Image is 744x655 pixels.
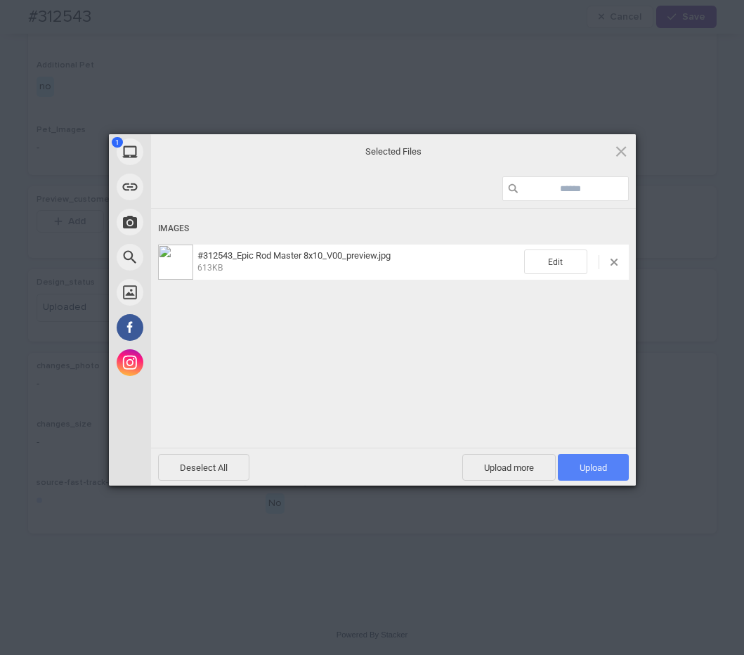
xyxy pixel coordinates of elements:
span: Upload more [462,454,556,481]
span: Upload [580,462,607,473]
img: 55bd0a0f-4390-4265-844b-34771c84ae62 [158,245,193,280]
div: My Device [109,134,278,169]
div: Link (URL) [109,169,278,205]
span: 1 [112,137,123,148]
div: Take Photo [109,205,278,240]
div: Facebook [109,310,278,345]
span: 613KB [197,263,223,273]
span: Upload [558,454,629,481]
span: Deselect All [158,454,249,481]
span: Edit [524,249,587,274]
div: Unsplash [109,275,278,310]
div: Images [158,216,629,242]
span: #312543_Epic Rod Master 8x10_V00_preview.jpg [197,250,391,261]
div: Web Search [109,240,278,275]
span: Click here or hit ESC to close picker [613,143,629,159]
span: Selected Files [253,145,534,158]
div: Instagram [109,345,278,380]
span: #312543_Epic Rod Master 8x10_V00_preview.jpg [193,250,524,273]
